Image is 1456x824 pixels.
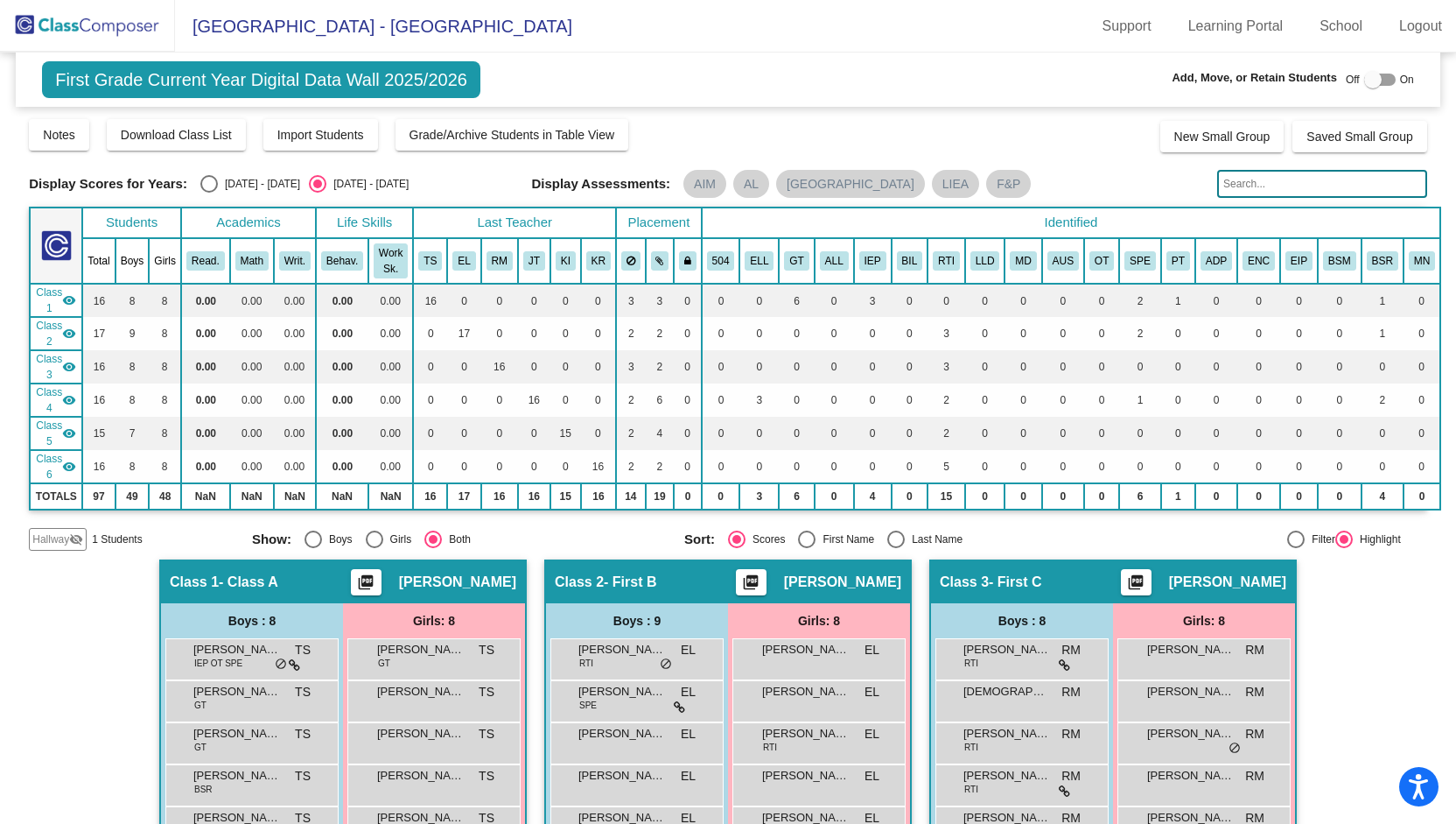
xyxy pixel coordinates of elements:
[927,384,965,417] td: 2
[1195,284,1237,317] td: 0
[1084,417,1119,450] td: 0
[1195,350,1237,384] td: 0
[646,238,675,284] th: Keep with students
[1047,251,1079,271] button: AUS
[395,119,629,151] button: Grade/Archive Students in Table View
[274,350,316,384] td: 0.00
[1084,284,1119,317] td: 0
[1361,384,1403,417] td: 2
[43,128,75,142] span: Notes
[986,170,1031,198] mat-chip: F&P
[733,170,769,198] mat-chip: AL
[518,350,550,384] td: 0
[550,384,581,417] td: 0
[62,327,76,341] mat-icon: visibility
[1361,417,1403,450] td: 0
[739,238,779,284] th: English Language Learner
[740,574,761,598] mat-icon: picture_as_pdf
[815,417,854,450] td: 0
[581,384,616,417] td: 0
[779,384,814,417] td: 0
[413,350,447,384] td: 0
[1124,251,1156,271] button: SPE
[927,317,965,350] td: 3
[1004,417,1041,450] td: 0
[82,384,115,417] td: 16
[326,176,409,192] div: [DATE] - [DATE]
[1089,251,1114,271] button: OT
[149,417,181,450] td: 8
[36,351,62,383] span: Class 3
[702,238,740,284] th: 504 Plan
[230,384,274,417] td: 0.00
[1161,417,1195,450] td: 0
[1119,350,1161,384] td: 0
[550,317,581,350] td: 0
[927,417,965,450] td: 2
[115,350,150,384] td: 8
[1237,417,1280,450] td: 0
[815,238,854,284] th: Allergies
[736,569,766,595] button: Print Students Details
[218,176,300,192] div: [DATE] - [DATE]
[815,384,854,417] td: 0
[1285,251,1312,271] button: EIP
[1119,317,1161,350] td: 2
[1042,238,1084,284] th: Austistic
[970,251,1000,271] button: LLD
[674,317,702,350] td: 0
[779,317,814,350] td: 0
[355,574,376,598] mat-icon: picture_as_pdf
[556,251,576,271] button: KI
[965,317,1005,350] td: 0
[181,208,316,238] th: Academics
[82,208,181,238] th: Students
[739,317,779,350] td: 0
[616,284,646,317] td: 3
[892,317,928,350] td: 0
[674,284,702,317] td: 0
[149,284,181,317] td: 8
[1280,317,1318,350] td: 0
[82,238,115,284] th: Total
[1318,350,1361,384] td: 0
[581,284,616,317] td: 0
[892,417,928,450] td: 0
[316,350,368,384] td: 0.00
[1361,238,1403,284] th: Intervention Reading
[447,238,480,284] th: Erin Lamirande
[892,284,928,317] td: 0
[30,417,82,450] td: Karlie Ives - First E
[486,251,513,271] button: RM
[368,284,413,317] td: 0.00
[739,284,779,317] td: 0
[1237,284,1280,317] td: 0
[1361,284,1403,317] td: 1
[674,350,702,384] td: 0
[646,417,675,450] td: 4
[62,293,76,307] mat-icon: visibility
[1004,350,1041,384] td: 0
[181,384,230,417] td: 0.00
[368,350,413,384] td: 0.00
[1172,69,1337,87] span: Add, Move, or Retain Students
[616,384,646,417] td: 2
[1361,350,1403,384] td: 0
[815,350,854,384] td: 0
[965,384,1005,417] td: 0
[581,238,616,284] th: Kaleigh Rudic
[1125,574,1146,598] mat-icon: picture_as_pdf
[413,417,447,450] td: 0
[274,384,316,417] td: 0.00
[674,238,702,284] th: Keep with teacher
[1403,238,1440,284] th: Medical Needs
[447,284,480,317] td: 0
[181,417,230,450] td: 0.00
[815,284,854,317] td: 0
[1318,284,1361,317] td: 0
[646,350,675,384] td: 2
[1318,384,1361,417] td: 0
[181,350,230,384] td: 0.00
[230,350,274,384] td: 0.00
[409,128,615,142] span: Grade/Archive Students in Table View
